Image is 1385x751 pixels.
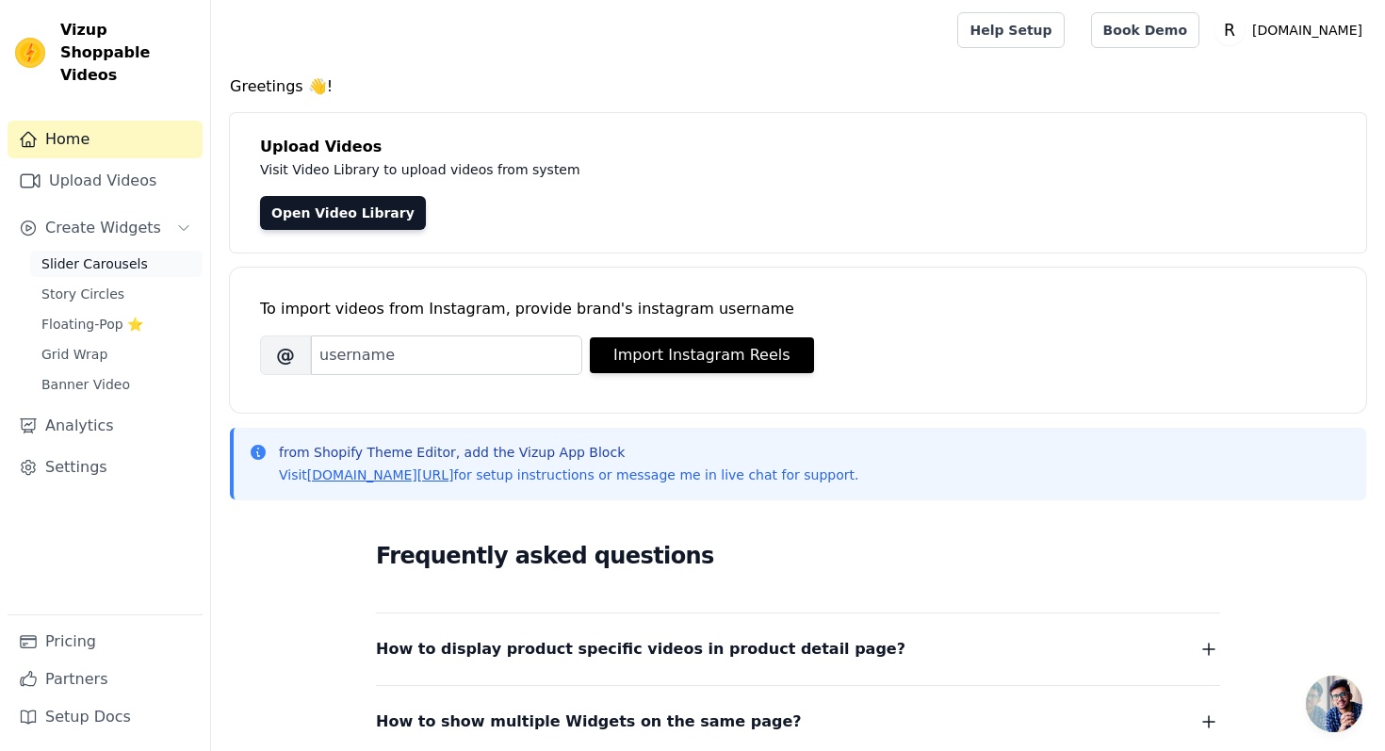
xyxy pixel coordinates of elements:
a: Grid Wrap [30,341,203,367]
a: Analytics [8,407,203,445]
a: Upload Videos [8,162,203,200]
span: Story Circles [41,285,124,303]
span: Vizup Shoppable Videos [60,19,195,87]
span: Floating-Pop ⭐ [41,315,143,334]
text: R [1224,21,1235,40]
a: Pricing [8,623,203,661]
a: Partners [8,661,203,698]
h2: Frequently asked questions [376,537,1220,575]
a: [DOMAIN_NAME][URL] [307,467,454,482]
a: Story Circles [30,281,203,307]
span: How to show multiple Widgets on the same page? [376,709,802,735]
a: Setup Docs [8,698,203,736]
p: from Shopify Theme Editor, add the Vizup App Block [279,443,858,462]
p: Visit Video Library to upload videos from system [260,158,1104,181]
span: How to display product specific videos in product detail page? [376,636,905,662]
span: @ [260,335,311,375]
input: username [311,335,582,375]
a: Slider Carousels [30,251,203,277]
a: Open Video Library [260,196,426,230]
button: R [DOMAIN_NAME] [1214,13,1370,47]
p: [DOMAIN_NAME] [1245,13,1370,47]
div: To import videos from Instagram, provide brand's instagram username [260,298,1336,320]
a: Banner Video [30,371,203,398]
span: Slider Carousels [41,254,148,273]
h4: Upload Videos [260,136,1336,158]
span: Create Widgets [45,217,161,239]
a: Home [8,121,203,158]
a: Settings [8,449,203,486]
h4: Greetings 👋! [230,75,1366,98]
button: Import Instagram Reels [590,337,814,373]
p: Visit for setup instructions or message me in live chat for support. [279,465,858,484]
button: How to show multiple Widgets on the same page? [376,709,1220,735]
span: Banner Video [41,375,130,394]
a: Open de chat [1306,676,1362,732]
button: How to display product specific videos in product detail page? [376,636,1220,662]
a: Help Setup [957,12,1064,48]
a: Floating-Pop ⭐ [30,311,203,337]
img: Vizup [15,38,45,68]
a: Book Demo [1091,12,1199,48]
span: Grid Wrap [41,345,107,364]
button: Create Widgets [8,209,203,247]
